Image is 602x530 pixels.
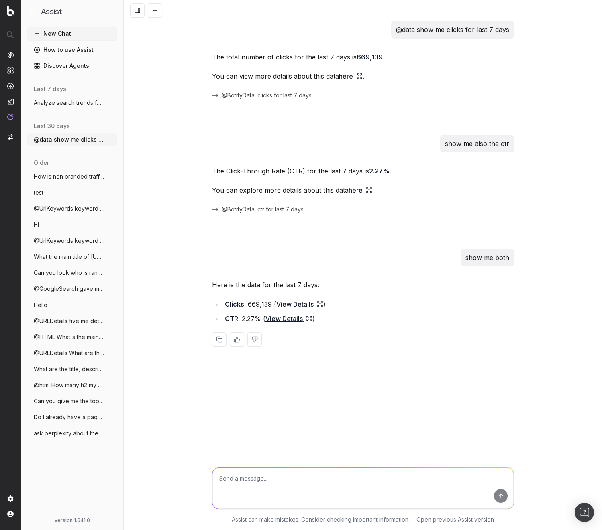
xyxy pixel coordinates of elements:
[27,299,117,311] button: Hello
[212,51,514,63] p: The total number of clicks for the last 7 days is .
[34,253,104,261] span: What the main title of [URL]
[34,85,66,93] span: last 7 days
[575,503,594,522] div: Open Intercom Messenger
[212,91,321,100] button: @BotifyData: clicks for last 7 days
[27,395,117,408] button: Can you give me the top 3 websites which
[27,43,117,56] a: How to use Assist
[27,347,117,359] button: @URLDetails What are the title, descript
[27,266,117,279] button: Can you look who is ranking on Google fo
[34,205,104,213] span: @UrlKeywords keyword for clothes for htt
[212,205,313,213] button: @BotifyData: ctr for last 7 days
[27,59,117,72] a: Discover Agents
[27,250,117,263] button: What the main title of [URL]
[34,189,43,197] span: test
[34,159,49,167] span: older
[416,516,494,524] a: Open previous Assist version
[34,269,104,277] span: Can you look who is ranking on Google fo
[34,413,104,421] span: Do I already have a page that could rank
[34,136,104,144] span: @data show me clicks for last 7 days
[27,202,117,215] button: @UrlKeywords keyword for clothes for htt
[31,6,114,18] button: Assist
[357,53,383,61] strong: 669,139
[31,8,38,16] img: Assist
[7,98,14,105] img: Studio
[27,363,117,376] button: What are the title, description, canonic
[31,517,114,524] div: version: 1.641.0
[34,285,104,293] span: @GoogleSearch gave me result for men clo
[27,315,117,327] button: @URLDetails five me details for my homep
[8,134,13,140] img: Switch project
[27,379,117,392] button: @html How many h2 my homepage have?
[27,234,117,247] button: @UrlKeywords keyword for clothes for htt
[27,282,117,295] button: @GoogleSearch gave me result for men clo
[34,349,104,357] span: @URLDetails What are the title, descript
[222,91,312,100] span: @BotifyData: clicks for last 7 days
[7,114,14,120] img: Assist
[7,511,14,517] img: My account
[225,315,238,323] strong: CTR
[27,27,117,40] button: New Chat
[7,83,14,89] img: Activation
[212,165,514,177] p: The Click-Through Rate (CTR) for the last 7 days is .
[27,411,117,424] button: Do I already have a page that could rank
[34,122,70,130] span: last 30 days
[222,313,514,324] li: : 2.27% ( )
[7,495,14,502] img: Setting
[34,333,104,341] span: @HTML What's the main color in [URL]
[27,331,117,343] button: @HTML What's the main color in [URL]
[445,138,509,149] p: show me also the ctr
[339,71,363,82] a: here
[200,282,208,290] img: Botify assist logo
[34,365,104,373] span: What are the title, description, canonic
[27,218,117,231] button: Hi
[34,301,47,309] span: Hello
[41,6,62,18] h1: Assist
[222,299,514,310] li: : 669,139 ( )
[27,186,117,199] button: test
[7,52,14,58] img: Analytics
[34,429,104,437] span: ask perplexity about the weather in besa
[34,237,104,245] span: @UrlKeywords keyword for clothes for htt
[232,516,410,524] p: Assist can make mistakes. Consider checking important information.
[34,317,104,325] span: @URLDetails five me details for my homep
[212,71,514,82] p: You can view more details about this data .
[34,397,104,405] span: Can you give me the top 3 websites which
[349,185,372,196] a: here
[27,427,117,440] button: ask perplexity about the weather in besa
[27,133,117,146] button: @data show me clicks for last 7 days
[265,313,312,324] a: View Details
[465,252,509,263] p: show me both
[225,300,244,308] strong: Clicks
[396,24,509,35] p: @data show me clicks for last 7 days
[222,205,304,213] span: @BotifyData: ctr for last 7 days
[34,221,39,229] span: Hi
[369,167,390,175] strong: 2.27%
[27,170,117,183] button: How is non branded traffic trending YoY
[212,279,514,290] p: Here is the data for the last 7 days:
[34,381,104,389] span: @html How many h2 my homepage have?
[276,299,323,310] a: View Details
[212,185,514,196] p: You can explore more details about this data .
[27,96,117,109] button: Analyze search trends for: MCP
[7,6,14,16] img: Botify logo
[7,67,14,74] img: Intelligence
[34,99,104,107] span: Analyze search trends for: MCP
[34,173,104,181] span: How is non branded traffic trending YoY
